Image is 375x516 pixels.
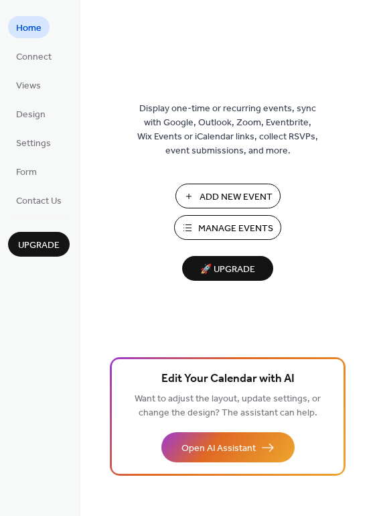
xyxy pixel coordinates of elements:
[8,189,70,211] a: Contact Us
[8,160,45,182] a: Form
[190,261,265,279] span: 🚀 Upgrade
[8,103,54,125] a: Design
[198,222,273,236] span: Manage Events
[16,137,51,151] span: Settings
[8,131,59,153] a: Settings
[161,370,295,389] span: Edit Your Calendar with AI
[16,108,46,122] span: Design
[8,16,50,38] a: Home
[8,232,70,257] button: Upgrade
[174,215,281,240] button: Manage Events
[182,256,273,281] button: 🚀 Upgrade
[175,184,281,208] button: Add New Event
[8,45,60,67] a: Connect
[16,50,52,64] span: Connect
[16,166,37,180] span: Form
[137,102,318,158] span: Display one-time or recurring events, sync with Google, Outlook, Zoom, Eventbrite, Wix Events or ...
[181,442,256,456] span: Open AI Assistant
[16,21,42,36] span: Home
[18,239,60,253] span: Upgrade
[16,194,62,208] span: Contact Us
[8,74,49,96] a: Views
[161,432,295,462] button: Open AI Assistant
[135,390,321,422] span: Want to adjust the layout, update settings, or change the design? The assistant can help.
[200,190,273,204] span: Add New Event
[16,79,41,93] span: Views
